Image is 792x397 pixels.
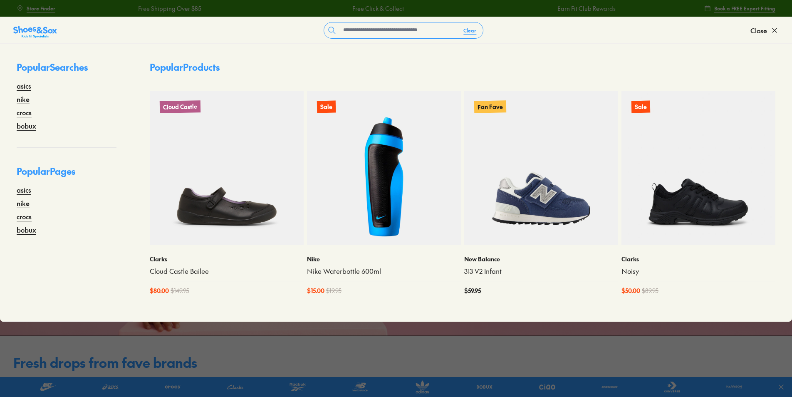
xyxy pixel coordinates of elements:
a: Fan Fave [464,91,618,245]
a: Book a FREE Expert Fitting [704,1,775,16]
p: Popular Searches [17,60,116,81]
p: Sale [317,101,336,113]
a: Sale [621,91,775,245]
p: Clarks [150,255,304,263]
p: Sale [631,101,650,113]
button: Close [750,21,779,40]
a: crocs [17,211,32,221]
a: nike [17,198,30,208]
button: Clear [457,23,483,38]
a: Free Click & Collect [350,4,402,13]
a: 313 V2 Infant [464,267,618,276]
span: $ 89.95 [642,286,658,295]
p: New Balance [464,255,618,263]
span: $ 59.95 [464,286,481,295]
a: Free Shipping Over $85 [136,4,199,13]
p: Fan Fave [474,100,506,113]
a: bobux [17,225,36,235]
p: Popular Products [150,60,220,74]
span: Close [750,25,767,35]
span: Book a FREE Expert Fitting [714,5,775,12]
a: Earn Fit Club Rewards [555,4,614,13]
a: Shoes &amp; Sox [13,24,57,37]
span: $ 149.95 [171,286,189,295]
a: asics [17,81,31,91]
span: $ 15.00 [307,286,324,295]
a: Cloud Castle [150,91,304,245]
a: crocs [17,107,32,117]
span: $ 19.95 [326,286,342,295]
p: Popular Pages [17,164,116,185]
a: bobux [17,121,36,131]
span: $ 80.00 [150,286,169,295]
span: Store Finder [27,5,55,12]
a: Noisy [621,267,775,276]
a: nike [17,94,30,104]
p: Clarks [621,255,775,263]
p: Nike [307,255,461,263]
a: Nike Waterbottle 600ml [307,267,461,276]
a: Sale [307,91,461,245]
a: asics [17,185,31,195]
a: Store Finder [17,1,55,16]
p: Cloud Castle [160,100,200,113]
img: SNS_Logo_Responsive.svg [13,25,57,39]
a: Cloud Castle Bailee [150,267,304,276]
span: $ 50.00 [621,286,640,295]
